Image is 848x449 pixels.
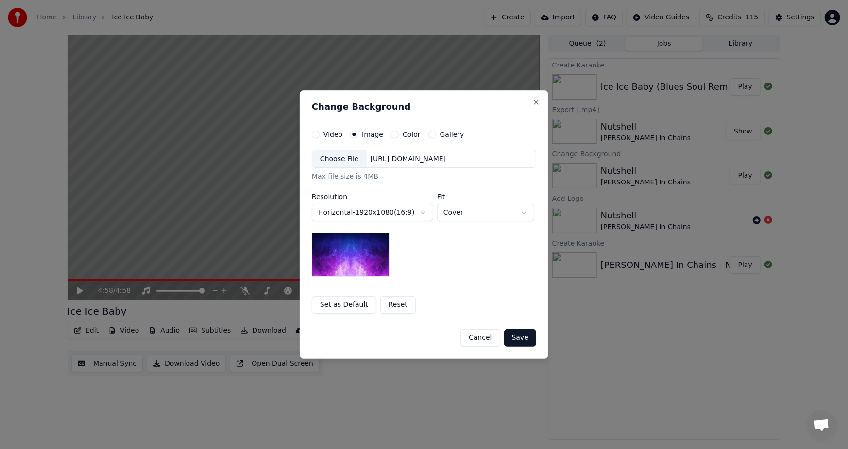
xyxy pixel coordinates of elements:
div: Choose File [312,150,367,168]
label: Gallery [440,131,464,138]
button: Cancel [460,329,500,347]
div: [URL][DOMAIN_NAME] [367,154,450,164]
label: Fit [437,193,534,200]
h2: Change Background [312,102,536,111]
button: Save [504,329,536,347]
div: Max file size is 4MB [312,172,536,182]
label: Video [323,131,342,138]
label: Resolution [312,193,433,200]
label: Color [403,131,421,138]
button: Reset [380,296,416,314]
label: Image [362,131,383,138]
button: Set as Default [312,296,376,314]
